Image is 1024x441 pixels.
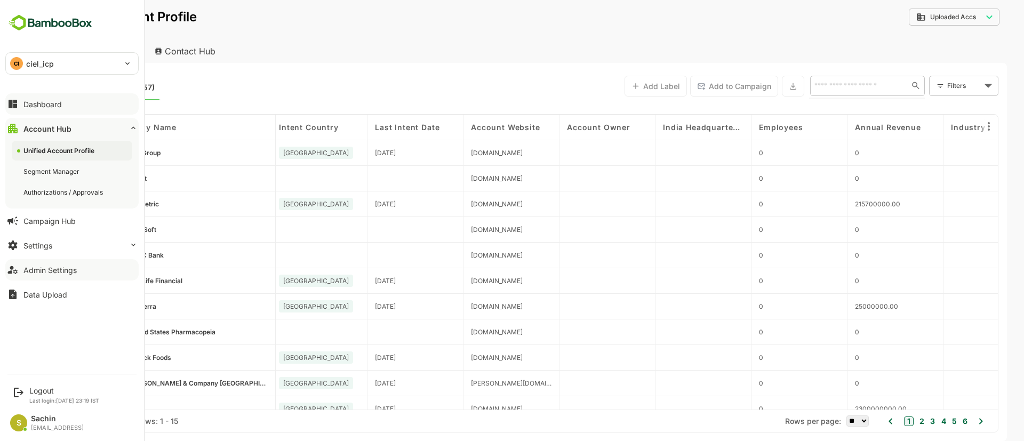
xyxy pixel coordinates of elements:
[818,174,822,182] span: 0
[434,174,485,182] span: nvent.com
[23,290,67,299] div: Data Upload
[5,259,139,280] button: Admin Settings
[5,210,139,231] button: Campaign Hub
[818,328,822,336] span: 0
[722,277,726,285] span: 0
[23,266,77,275] div: Admin Settings
[246,354,311,362] span: India
[818,149,822,157] span: 0
[890,415,898,427] button: 3
[23,241,52,250] div: Settings
[434,200,485,208] span: prometric.com
[818,354,822,362] span: 0
[909,75,961,97] div: Filters
[871,7,962,28] div: Uploaded Accs
[745,76,767,97] button: Export the selected data as CSV
[434,277,485,285] span: sunlife.com
[867,416,876,426] button: 1
[818,200,863,208] span: 215700000.00
[31,414,84,423] div: Sachin
[338,405,358,413] span: 2025-09-29
[91,405,104,413] span: PTC
[5,118,139,139] button: Account Hub
[23,124,71,133] div: Account Hub
[338,149,358,157] span: 2025-09-29
[6,53,138,74] div: CIciel_icp
[109,39,188,63] div: Contact Hub
[29,386,99,395] div: Logout
[32,416,141,426] div: Total Rows: 1557 | Rows: 1 - 15
[653,76,741,97] button: Add to Campaign
[23,100,62,109] div: Dashboard
[818,251,822,259] span: 0
[722,226,726,234] span: 0
[338,277,358,285] span: 2025-09-22
[26,58,54,69] p: ciel_icp
[434,226,485,234] span: realsoftinc.com
[587,76,650,97] button: Add Label
[10,414,27,431] div: S
[29,397,99,404] p: Last login: [DATE] 23:19 IST
[246,277,311,285] span: India
[338,354,358,362] span: 2025-09-29
[879,12,945,22] div: Uploaded Accs
[23,188,105,197] div: Authorizations / Approvals
[5,284,139,305] button: Data Upload
[91,251,126,259] span: HSBC Bank
[722,149,726,157] span: 0
[434,123,503,132] span: Account Website
[246,200,311,208] span: India
[434,149,485,157] span: stellantis.com
[722,379,726,387] span: 0
[893,13,939,21] span: Uploaded Accs
[246,302,311,310] span: India
[338,200,358,208] span: 2025-09-29
[910,80,944,91] div: Filters
[722,302,726,310] span: 0
[818,277,822,285] span: 0
[879,415,887,427] button: 2
[923,415,930,427] button: 6
[338,379,358,387] span: 2025-09-29
[246,405,311,413] span: India
[10,57,23,70] div: CI
[23,146,97,155] div: Unified Account Profile
[5,93,139,115] button: Dashboard
[91,226,118,234] span: Real Soft
[818,302,861,310] span: 25000000.00
[626,123,706,132] span: India Headquarter Location
[722,174,726,182] span: 0
[31,424,84,431] div: [EMAIL_ADDRESS]
[242,123,301,132] span: Intent Country
[91,302,118,310] span: PanTerra
[434,251,485,259] span: hsbc.co.in
[818,405,869,413] span: 2300000000.00
[722,251,726,259] span: 0
[748,416,804,426] span: Rows per page:
[17,39,105,63] div: Account Hub
[32,81,117,94] span: Known accounts you’ve identified to target - imported from CRM, Offline upload, or promoted from ...
[818,123,884,132] span: Annual Revenue
[5,235,139,256] button: Settings
[5,13,95,33] img: BambooboxFullLogoMark.5f36c76dfaba33ec1ec1367b70bb1252.svg
[530,123,593,132] span: Account Owner
[23,167,82,176] div: Segment Manager
[75,123,139,132] span: Company Name
[91,354,133,362] span: Inmack Foods
[722,354,726,362] span: 0
[722,200,726,208] span: 0
[246,379,311,387] span: India
[901,415,909,427] button: 4
[818,379,822,387] span: 0
[91,149,123,157] span: Psa Group
[91,277,145,285] span: Sun Life Financial
[434,405,485,413] span: ptc.com
[912,415,919,427] button: 5
[246,149,311,157] span: India
[722,328,726,336] span: 0
[434,328,485,336] span: usp.org
[23,217,76,226] div: Campaign Hub
[722,123,766,132] span: Employees
[91,328,178,336] span: United States Pharmacopeia
[434,302,485,310] span: pangea3.com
